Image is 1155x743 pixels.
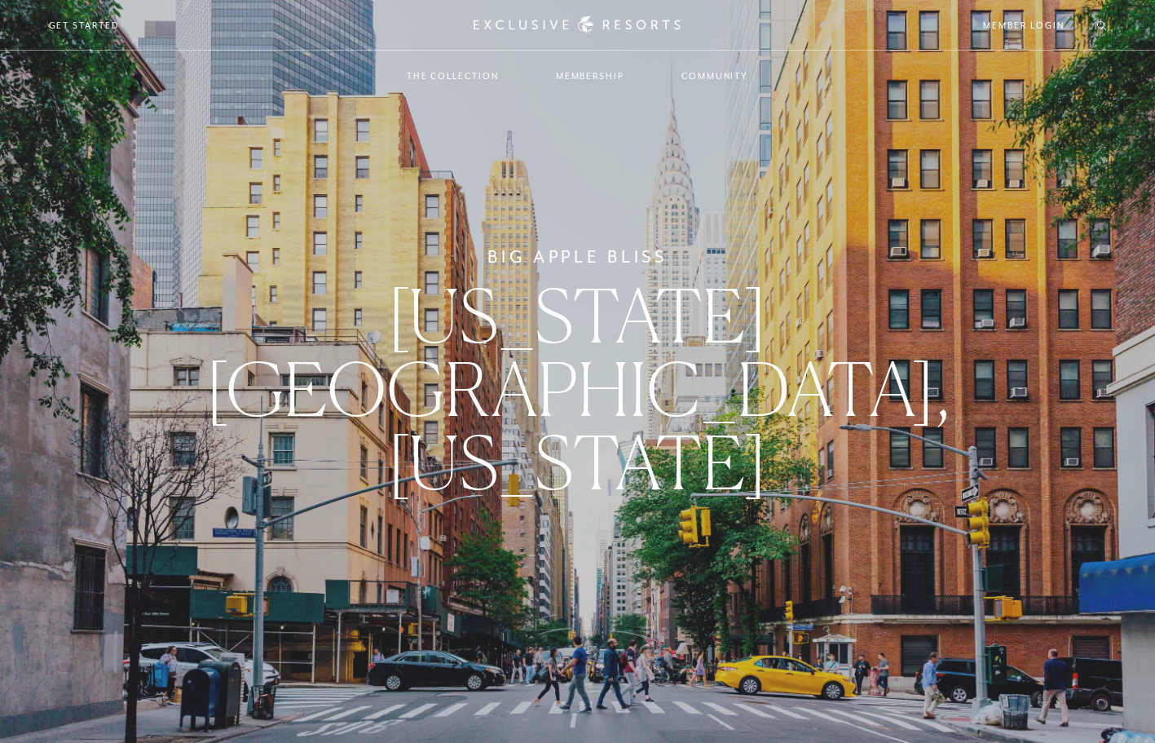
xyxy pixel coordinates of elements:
a: Member Login [983,18,1064,33]
h6: Big Apple Bliss [487,244,668,270]
a: Community [665,52,765,100]
a: Membership [540,52,641,100]
a: The Collection [390,52,515,100]
a: Get Started [49,18,120,33]
span: [US_STATE][GEOGRAPHIC_DATA], [US_STATE] [205,271,950,506]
